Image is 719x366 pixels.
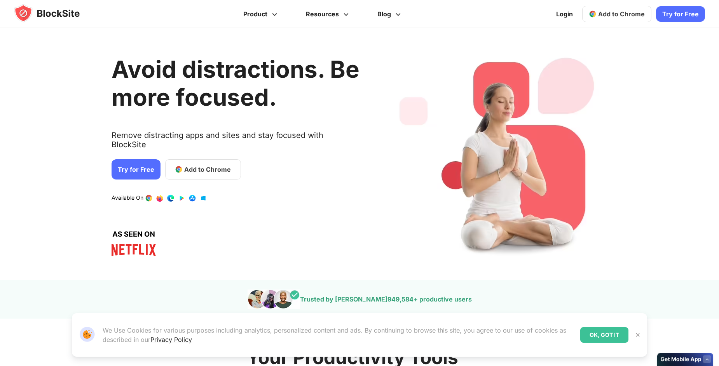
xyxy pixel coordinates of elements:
[633,330,643,340] button: Close
[103,326,574,344] p: We Use Cookies for various purposes including analytics, personalized content and ads. By continu...
[582,6,651,22] a: Add to Chrome
[184,165,231,174] span: Add to Chrome
[112,194,143,202] text: Available On
[112,131,359,155] text: Remove distracting apps and sites and stay focused with BlockSite
[150,336,192,343] a: Privacy Policy
[580,327,628,343] div: OK, GOT IT
[165,159,241,180] a: Add to Chrome
[112,159,161,180] a: Try for Free
[656,6,705,22] a: Try for Free
[300,295,472,303] text: Trusted by [PERSON_NAME] + productive users
[112,55,359,111] h1: Avoid distractions. Be more focused.
[551,5,578,23] a: Login
[14,4,95,23] img: blocksite-icon.5d769676.svg
[248,289,300,309] img: pepole images
[387,295,414,303] span: 949,584
[589,10,597,18] img: chrome-icon.svg
[635,332,641,338] img: Close
[598,10,645,18] span: Add to Chrome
